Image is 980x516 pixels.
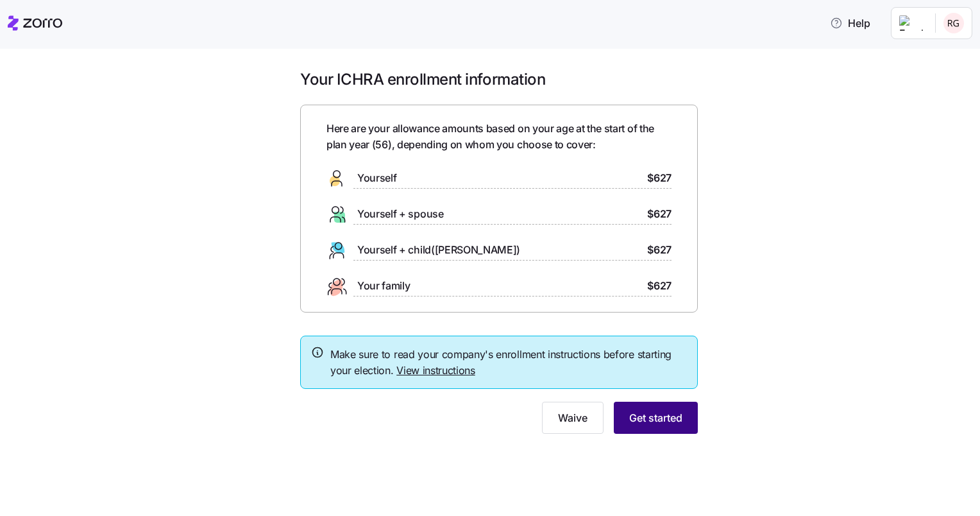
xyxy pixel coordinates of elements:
span: Yourself [357,170,396,186]
span: Yourself + spouse [357,206,444,222]
span: $627 [647,278,672,294]
span: Here are your allowance amounts based on your age at the start of the plan year ( 56 ), depending... [326,121,672,153]
span: $627 [647,206,672,222]
span: Waive [558,410,587,426]
span: Help [830,15,870,31]
img: Employer logo [899,15,925,31]
button: Waive [542,402,604,434]
span: Make sure to read your company's enrollment instructions before starting your election. [330,347,687,379]
span: Yourself + child([PERSON_NAME]) [357,242,520,258]
a: View instructions [396,364,475,377]
span: Your family [357,278,410,294]
h1: Your ICHRA enrollment information [300,69,698,89]
span: $627 [647,170,672,186]
span: Get started [629,410,682,426]
button: Get started [614,402,698,434]
button: Help [820,10,881,36]
img: 2480ccf26b21bed0f8047111440d290b [943,13,964,33]
span: $627 [647,242,672,258]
